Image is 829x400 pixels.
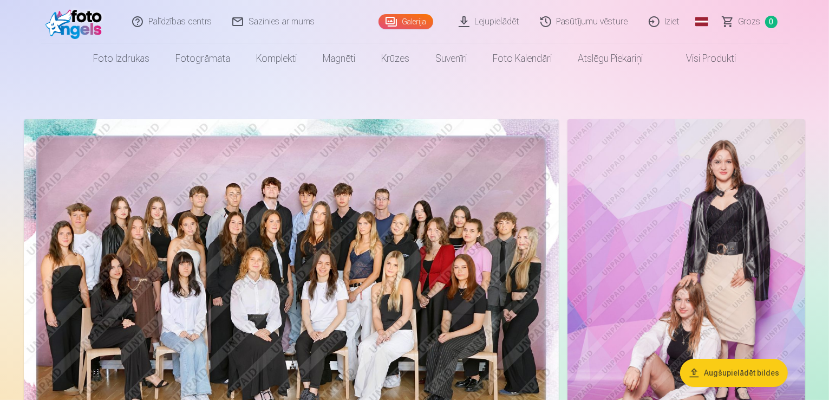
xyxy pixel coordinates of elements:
[243,43,310,74] a: Komplekti
[368,43,422,74] a: Krūzes
[565,43,656,74] a: Atslēgu piekariņi
[80,43,162,74] a: Foto izdrukas
[480,43,565,74] a: Foto kalendāri
[162,43,243,74] a: Fotogrāmata
[765,16,778,28] span: 0
[680,359,788,387] button: Augšupielādēt bildes
[45,4,108,39] img: /fa1
[378,14,433,29] a: Galerija
[310,43,368,74] a: Magnēti
[656,43,749,74] a: Visi produkti
[739,15,761,28] span: Grozs
[422,43,480,74] a: Suvenīri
